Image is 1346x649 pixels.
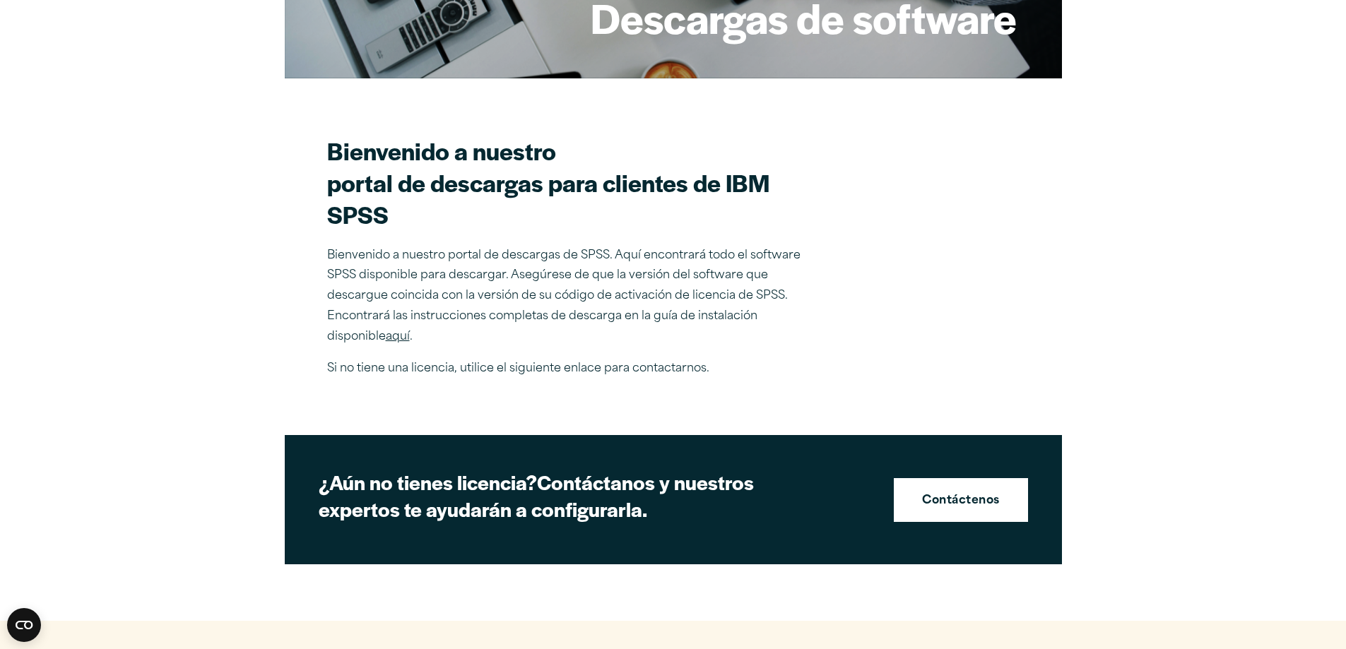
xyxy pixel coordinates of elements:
[386,331,410,343] a: aquí
[327,250,801,343] font: Bienvenido a nuestro portal de descargas de SPSS. Aquí encontrará todo el software SPSS disponibl...
[7,608,41,642] button: Open CMP widget
[894,478,1027,522] a: Contáctenos
[327,165,769,231] font: portal de descargas para clientes de IBM SPSS
[319,468,754,523] font: Contáctanos y nuestros expertos te ayudarán a configurarla.
[327,133,556,167] font: Bienvenido a nuestro
[319,468,537,496] font: ¿Aún no tienes licencia?
[922,495,999,506] font: Contáctenos
[410,331,413,343] font: .
[327,363,709,374] font: Si no tiene una licencia, utilice el siguiente enlace para contactarnos.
